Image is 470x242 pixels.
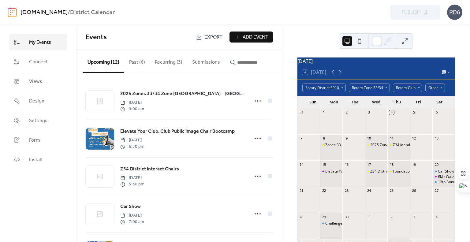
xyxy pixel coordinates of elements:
[120,165,179,173] a: Z34 District Interact Chairs
[9,54,67,70] a: Connect
[229,32,273,43] button: Add Event
[320,221,342,226] div: Challenge Scholarship Golf Tournament
[70,7,115,18] b: District Calendar
[29,117,47,125] span: Settings
[29,78,42,85] span: Views
[387,169,410,174] div: Foundation Monthly Zoom (EPNCs, RRFC, E/MGA)
[120,219,144,225] span: 7:00 am
[345,96,366,108] div: Tue
[389,136,394,141] div: 11
[120,106,144,112] span: 9:00 am
[432,169,455,174] div: Car Show
[367,162,371,167] div: 17
[9,73,67,90] a: Views
[299,188,304,193] div: 21
[412,214,416,219] div: 3
[365,169,387,174] div: Z34 District Interact Chairs
[299,162,304,167] div: 14
[432,174,455,179] div: RLI - Watkinsville D6910
[86,31,107,44] span: Events
[299,110,304,115] div: 31
[322,162,326,167] div: 15
[320,169,342,174] div: Elevate Your Club: Club Public Image Chair Bootcamp
[120,128,235,136] a: Elevate Your Club: Club Public Image Chair Bootcamp
[120,90,245,98] a: 2025 Zones 33/34 Zone [GEOGRAPHIC_DATA] - [GEOGRAPHIC_DATA], [GEOGRAPHIC_DATA]
[322,214,326,219] div: 29
[434,110,439,115] div: 6
[438,169,454,174] div: Car Show
[9,132,67,148] a: Form
[447,5,462,20] div: RD6
[124,50,150,72] button: Past (6)
[322,110,326,115] div: 1
[434,214,439,219] div: 4
[429,96,450,108] div: Sat
[299,214,304,219] div: 28
[366,96,387,108] div: Wed
[365,143,387,148] div: 2025 Zones 33/34 Zone Summit - Jacksonville, FL
[191,32,227,43] a: Export
[120,203,141,211] a: Car Show
[243,34,268,41] span: Add Event
[120,203,141,210] span: Car Show
[389,214,394,219] div: 2
[187,50,225,72] button: Submissions
[120,143,144,150] span: 6:30 pm
[120,212,144,219] span: [DATE]
[408,96,429,108] div: Fri
[412,136,416,141] div: 12
[325,169,416,174] div: Elevate Your Club: Club Public Image Chair Bootcamp
[204,34,222,41] span: Export
[322,136,326,141] div: 8
[434,162,439,167] div: 20
[370,169,416,174] div: Z34 District Interact Chairs
[389,188,394,193] div: 25
[412,110,416,115] div: 5
[120,181,144,188] span: 5:30 pm
[8,7,17,17] img: logo
[432,180,455,185] div: 12th Annual Rotary of Lake Chatuge Reverse Raffle
[412,162,416,167] div: 19
[320,143,342,148] div: Zones 33-34 Membership Action Plan Webinar
[367,110,371,115] div: 3
[21,7,68,18] a: [DOMAIN_NAME]
[389,110,394,115] div: 4
[325,221,393,226] div: Challenge Scholarship Golf Tournament
[150,50,187,72] button: Recurring (3)
[434,136,439,141] div: 13
[344,188,349,193] div: 23
[29,39,51,46] span: My Events
[297,58,455,65] div: [DATE]
[9,112,67,129] a: Settings
[299,136,304,141] div: 7
[344,110,349,115] div: 2
[323,96,345,108] div: Mon
[83,50,124,73] button: Upcoming (12)
[367,188,371,193] div: 24
[387,143,410,148] div: Z34 Membership Matters (DMC team and DG Core as available)
[344,214,349,219] div: 30
[9,34,67,50] a: My Events
[322,188,326,193] div: 22
[29,58,48,66] span: Connect
[389,162,394,167] div: 18
[302,96,323,108] div: Sun
[120,137,144,143] span: [DATE]
[434,188,439,193] div: 27
[367,136,371,141] div: 10
[344,162,349,167] div: 16
[120,175,144,181] span: [DATE]
[344,136,349,141] div: 9
[29,156,42,164] span: Install
[9,151,67,168] a: Install
[29,137,40,144] span: Form
[29,98,44,105] span: Design
[412,188,416,193] div: 26
[120,99,144,106] span: [DATE]
[387,96,408,108] div: Thu
[325,143,404,148] div: Zones 33-34 Membership Action Plan Webinar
